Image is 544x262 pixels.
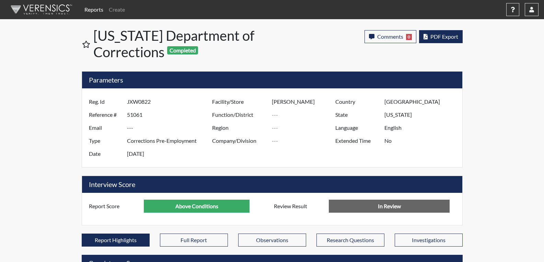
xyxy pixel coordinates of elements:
input: --- [384,95,460,108]
span: PDF Export [430,33,458,40]
span: 0 [406,34,412,40]
label: Extended Time [330,134,384,147]
input: --- [127,121,214,134]
span: Completed [167,46,198,54]
label: Language [330,121,384,134]
button: Comments0 [364,30,416,43]
label: Report Score [84,200,144,213]
label: Date [84,147,127,160]
input: --- [272,134,337,147]
label: Review Result [269,200,329,213]
input: --- [384,121,460,134]
button: Investigations [395,234,463,247]
input: --- [272,121,337,134]
a: Reports [82,3,106,16]
h1: [US_STATE] Department of Corrections [93,27,273,60]
input: --- [272,108,337,121]
input: --- [144,200,250,213]
label: Type [84,134,127,147]
label: Facility/Store [207,95,272,108]
input: --- [127,108,214,121]
input: --- [127,134,214,147]
label: Function/District [207,108,272,121]
input: No Decision [329,200,450,213]
label: Company/Division [207,134,272,147]
span: Comments [377,33,403,40]
a: Create [106,3,128,16]
button: Observations [238,234,306,247]
input: --- [384,134,460,147]
h5: Interview Score [82,176,462,193]
button: PDF Export [419,30,463,43]
button: Report Highlights [82,234,150,247]
button: Research Questions [316,234,384,247]
input: --- [127,147,214,160]
label: Region [207,121,272,134]
label: Country [330,95,384,108]
input: --- [384,108,460,121]
button: Full Report [160,234,228,247]
input: --- [127,95,214,108]
label: State [330,108,384,121]
label: Email [84,121,127,134]
label: Reference # [84,108,127,121]
h5: Parameters [82,72,462,88]
label: Reg. Id [84,95,127,108]
input: --- [272,95,337,108]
